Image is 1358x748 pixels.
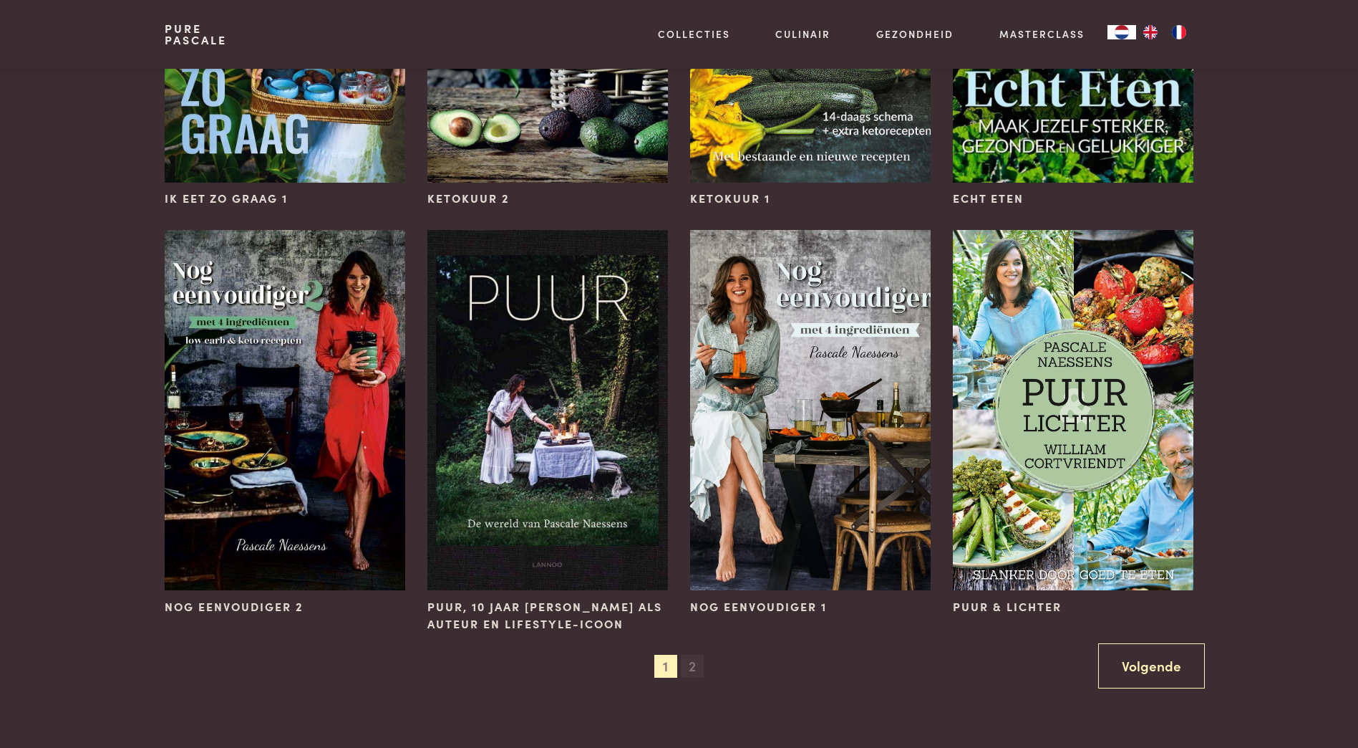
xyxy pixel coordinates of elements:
a: PurePascale [165,23,227,46]
span: Ketokuur 1 [690,190,770,207]
span: 2 [681,655,704,678]
a: Culinair [775,27,830,42]
a: Masterclass [999,27,1085,42]
a: Volgende [1098,643,1205,689]
a: FR [1165,25,1193,39]
img: Nog eenvoudiger 2 [165,230,404,590]
a: NL [1107,25,1136,39]
span: PUUR, 10 jaar [PERSON_NAME] als auteur en lifestyle-icoon [427,598,667,633]
a: Puur &#038; Lichter Puur & Lichter [953,230,1193,615]
a: Nog eenvoudiger 1 Nog eenvoudiger 1 [690,230,930,615]
aside: Language selected: Nederlands [1107,25,1193,39]
span: Echt eten [953,190,1024,207]
span: 1 [654,655,677,678]
span: Nog eenvoudiger 1 [690,598,827,615]
span: Nog eenvoudiger 2 [165,598,304,615]
a: Gezondheid [876,27,954,42]
span: Ik eet zo graag 1 [165,190,288,207]
ul: Language list [1136,25,1193,39]
span: Ketokuur 2 [427,190,510,207]
img: Puur &#038; Lichter [953,230,1193,590]
span: Puur & Lichter [953,598,1062,615]
a: Collecties [658,27,730,42]
a: EN [1136,25,1165,39]
a: PUUR, 10 jaar Pascale Naessens als auteur en lifestyle-icoon PUUR, 10 jaar [PERSON_NAME] als aute... [427,230,667,632]
div: Language [1107,25,1136,39]
a: Nog eenvoudiger 2 Nog eenvoudiger 2 [165,230,404,615]
img: Nog eenvoudiger 1 [690,230,930,590]
img: PUUR, 10 jaar Pascale Naessens als auteur en lifestyle-icoon [427,230,667,590]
